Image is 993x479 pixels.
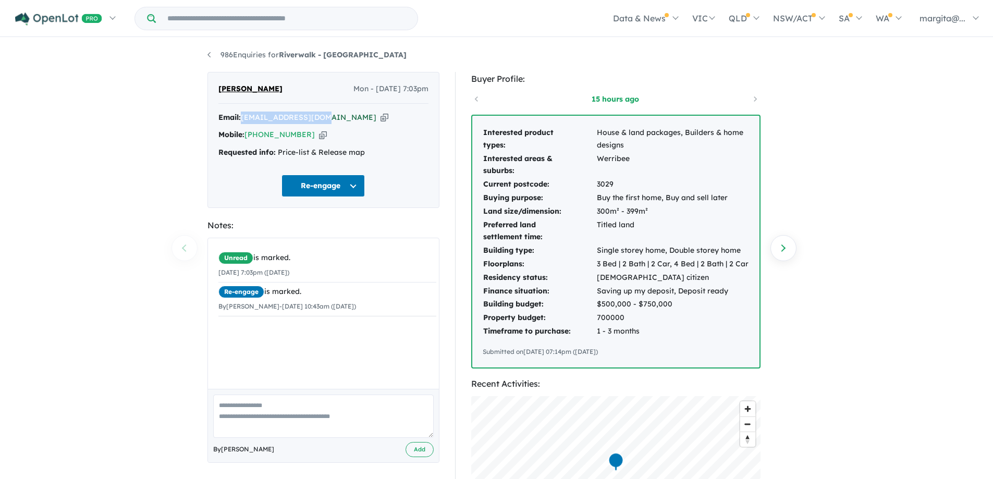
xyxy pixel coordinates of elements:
[244,130,315,139] a: [PHONE_NUMBER]
[483,205,596,218] td: Land size/dimension:
[483,257,596,271] td: Floorplans:
[218,148,276,157] strong: Requested info:
[207,50,407,59] a: 986Enquiries forRiverwalk - [GEOGRAPHIC_DATA]
[740,401,755,416] button: Zoom in
[596,244,749,257] td: Single storey home, Double storey home
[740,432,755,447] button: Reset bearing to north
[241,113,376,122] a: [EMAIL_ADDRESS][DOMAIN_NAME]
[483,298,596,311] td: Building budget:
[596,257,749,271] td: 3 Bed | 2 Bath | 2 Car, 4 Bed | 2 Bath | 2 Car
[218,252,436,264] div: is marked.
[218,286,436,298] div: is marked.
[483,311,596,325] td: Property budget:
[218,130,244,139] strong: Mobile:
[218,286,264,298] span: Re-engage
[281,175,365,197] button: Re-engage
[319,129,327,140] button: Copy
[471,72,761,86] div: Buyer Profile:
[596,205,749,218] td: 300m² - 399m²
[740,432,755,447] span: Reset bearing to north
[571,94,660,104] a: 15 hours ago
[483,271,596,285] td: Residency status:
[596,298,749,311] td: $500,000 - $750,000
[596,152,749,178] td: Werribee
[596,126,749,152] td: House & land packages, Builders & home designs
[920,13,965,23] span: margita@...
[608,452,623,471] div: Map marker
[596,285,749,298] td: Saving up my deposit, Deposit ready
[483,218,596,244] td: Preferred land settlement time:
[353,83,428,95] span: Mon - [DATE] 7:03pm
[483,347,749,357] div: Submitted on [DATE] 07:14pm ([DATE])
[483,178,596,191] td: Current postcode:
[207,218,439,232] div: Notes:
[406,442,434,457] button: Add
[218,302,356,310] small: By [PERSON_NAME] - [DATE] 10:43am ([DATE])
[740,416,755,432] button: Zoom out
[218,252,253,264] span: Unread
[158,7,415,30] input: Try estate name, suburb, builder or developer
[471,377,761,391] div: Recent Activities:
[596,218,749,244] td: Titled land
[596,271,749,285] td: [DEMOGRAPHIC_DATA] citizen
[218,83,283,95] span: [PERSON_NAME]
[218,146,428,159] div: Price-list & Release map
[213,444,274,455] span: By [PERSON_NAME]
[596,311,749,325] td: 700000
[218,113,241,122] strong: Email:
[740,417,755,432] span: Zoom out
[483,325,596,338] td: Timeframe to purchase:
[381,112,388,123] button: Copy
[15,13,102,26] img: Openlot PRO Logo White
[596,191,749,205] td: Buy the first home, Buy and sell later
[596,325,749,338] td: 1 - 3 months
[207,49,786,62] nav: breadcrumb
[483,191,596,205] td: Buying purpose:
[218,268,289,276] small: [DATE] 7:03pm ([DATE])
[483,285,596,298] td: Finance situation:
[483,244,596,257] td: Building type:
[596,178,749,191] td: 3029
[483,152,596,178] td: Interested areas & suburbs:
[483,126,596,152] td: Interested product types:
[279,50,407,59] strong: Riverwalk - [GEOGRAPHIC_DATA]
